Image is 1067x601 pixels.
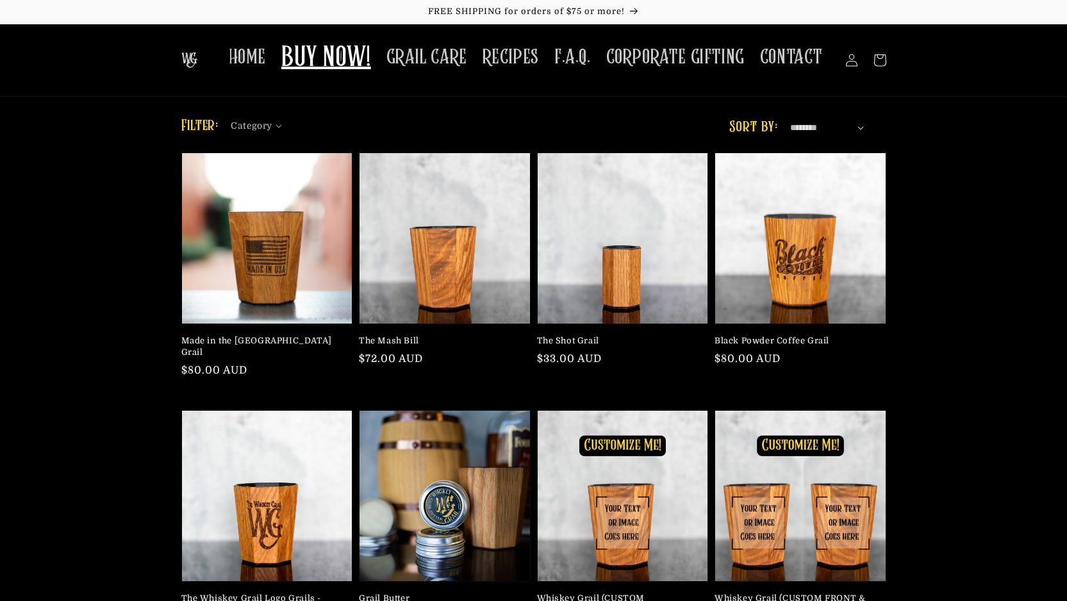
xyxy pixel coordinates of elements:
[274,33,379,84] a: BUY NOW!
[715,335,879,347] a: Black Powder Coffee Grail
[547,37,599,78] a: F.A.Q.
[181,115,219,138] h2: Filter:
[386,45,467,70] span: GRAIL CARE
[752,37,831,78] a: CONTACT
[221,37,274,78] a: HOME
[729,120,777,135] label: Sort by:
[760,45,823,70] span: CONTACT
[599,37,752,78] a: CORPORATE GIFTING
[475,37,547,78] a: RECIPES
[606,45,745,70] span: CORPORATE GIFTING
[229,45,266,70] span: HOME
[359,335,523,347] a: The Mash Bill
[483,45,539,70] span: RECIPES
[554,45,591,70] span: F.A.Q.
[231,119,272,133] span: Category
[231,116,290,129] summary: Category
[379,37,475,78] a: GRAIL CARE
[537,335,701,347] a: The Shot Grail
[181,335,345,358] a: Made in the [GEOGRAPHIC_DATA] Grail
[281,41,371,76] span: BUY NOW!
[181,53,197,68] img: The Whiskey Grail
[13,6,1054,17] p: FREE SHIPPING for orders of $75 or more!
